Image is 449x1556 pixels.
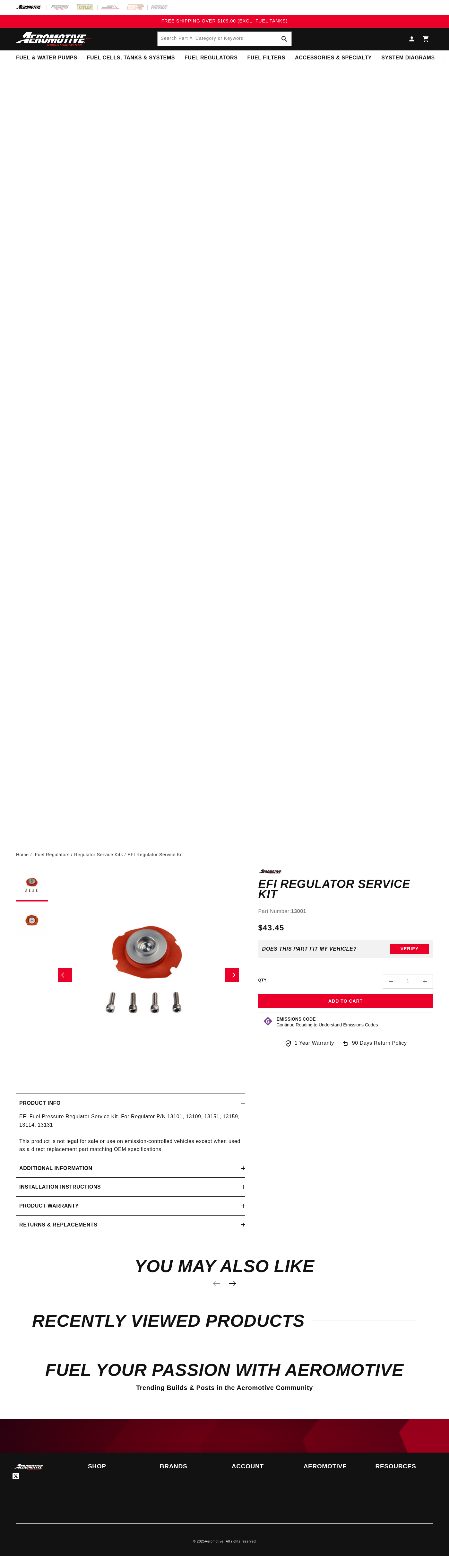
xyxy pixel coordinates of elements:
[276,1016,315,1022] strong: Emissions Code
[19,1164,92,1173] h2: Additional information
[19,1221,97,1229] h2: Returns & replacements
[276,1022,378,1028] p: Continue Reading to Understand Emissions Codes
[14,1464,46,1470] img: Aeromotive
[295,55,372,61] span: Accessories & Specialty
[88,1464,145,1469] summary: Shop
[342,1039,407,1054] a: 90 Days Return Policy
[32,1259,417,1274] h2: You may also like
[11,50,82,66] summary: Fuel & Water Pumps
[32,1313,417,1328] h2: Recently Viewed Products
[74,851,127,858] li: Regulator Service Kits
[295,1039,334,1047] span: 1 Year Warranty
[136,1384,313,1391] span: Trending Builds & Posts in the Aeromotive Community
[16,1197,245,1215] summary: Product warranty
[226,1540,256,1543] small: All rights reserved
[16,1094,245,1112] summary: Product Info
[16,869,48,901] button: Load image 1 in gallery view
[82,50,180,66] summary: Fuel Cells, Tanks & Systems
[16,905,48,937] button: Load image 2 in gallery view
[258,879,433,899] h1: EFI Regulator Service Kit
[193,1540,225,1543] small: © 2025 .
[16,869,245,1081] media-gallery: Gallery Viewer
[19,1112,242,1154] p: EFI Fuel Pressure Regulator Service Kit. For Regulator P/N 13101, 13109, 13151, 13159, 13114, 131...
[263,1016,273,1026] img: Emissions code
[390,944,429,954] button: Verify
[16,1159,245,1178] summary: Additional information
[160,1464,217,1469] summary: Brands
[19,1099,61,1107] h2: Product Info
[352,1039,407,1054] span: 90 Days Return Policy
[19,1183,101,1191] h2: Installation Instructions
[247,55,285,61] span: Fuel Filters
[381,55,435,61] span: System Diagrams
[210,1277,224,1291] button: Previous slide
[226,1277,240,1291] button: Next slide
[158,32,292,46] input: Search Part #, Category or Keyword
[277,32,291,46] button: Search Part #, Category or Keyword
[232,1464,289,1469] summary: Account
[376,50,439,66] summary: System Diagrams
[16,851,29,858] a: Home
[16,1362,433,1377] h2: Fuel Your Passion with Aeromotive
[258,994,433,1008] button: Add to Cart
[185,55,237,61] span: Fuel Regulators
[16,1178,245,1196] summary: Installation Instructions
[58,968,72,982] button: Slide left
[290,50,376,66] summary: Accessories & Specialty
[14,31,94,47] img: Aeromotive
[19,1202,79,1210] h2: Product warranty
[16,55,77,61] span: Fuel & Water Pumps
[304,1464,361,1469] summary: Aeromotive
[180,50,242,66] summary: Fuel Regulators
[205,1540,224,1543] a: Aeromotive
[127,851,183,858] li: EFI Regulator Service Kit
[262,946,357,952] div: Does This part fit My vehicle?
[16,1216,245,1234] summary: Returns & replacements
[284,1039,334,1047] a: 1 Year Warranty
[225,968,239,982] button: Slide right
[376,1464,433,1469] summary: Resources
[276,1016,378,1028] button: Emissions CodeContinue Reading to Understand Emissions Codes
[161,18,288,23] span: FREE SHIPPING OVER $109.00 (EXCL. FUEL TANKS)
[291,909,307,914] strong: 13001
[258,907,433,916] div: Part Number:
[258,978,266,983] label: QTY
[87,55,175,61] span: Fuel Cells, Tanks & Systems
[258,922,284,934] span: $43.45
[242,50,290,66] summary: Fuel Filters
[35,851,74,858] li: Fuel Regulators
[16,851,433,858] nav: breadcrumbs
